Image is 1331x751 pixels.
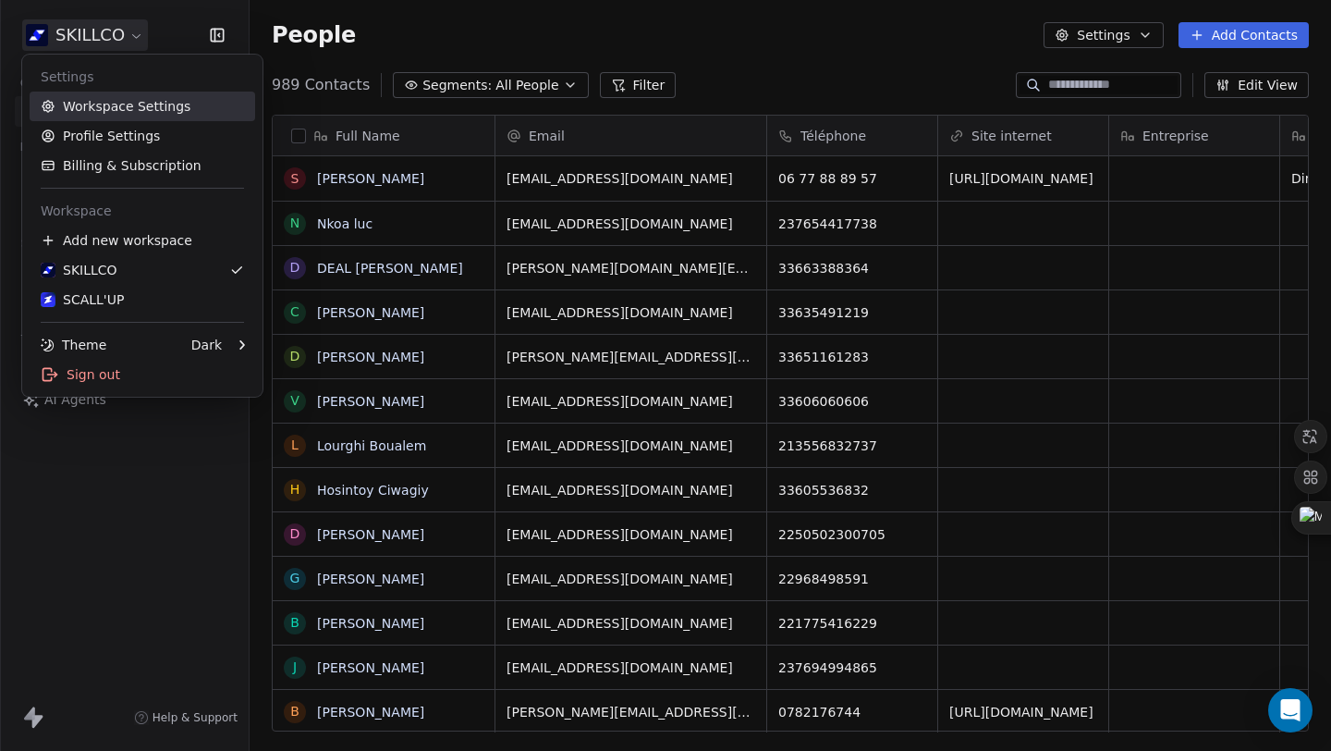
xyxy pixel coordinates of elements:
div: Theme [41,336,106,354]
div: SCALL'UP [41,290,124,309]
img: Skillco%20logo%20icon%20(2).png [41,263,55,277]
div: Dark [191,336,222,354]
div: Workspace [30,196,255,226]
div: SKILLCO [41,261,117,279]
div: Add new workspace [30,226,255,255]
a: Billing & Subscription [30,151,255,180]
a: Workspace Settings [30,92,255,121]
div: Settings [30,62,255,92]
div: Sign out [30,360,255,389]
a: Profile Settings [30,121,255,151]
img: logo%20scall%20up%202%20(3).png [41,292,55,307]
